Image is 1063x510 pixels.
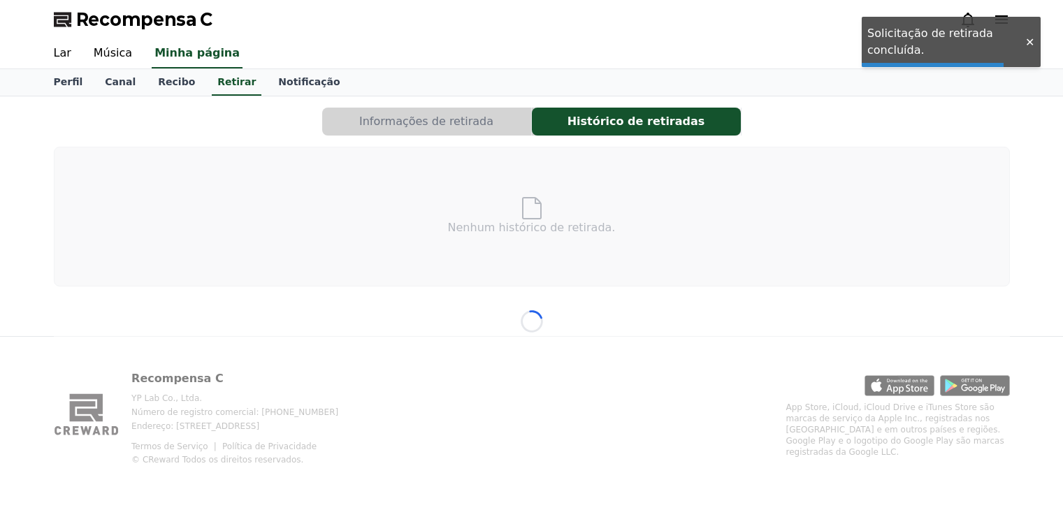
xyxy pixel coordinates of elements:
font: Perfil [54,76,83,87]
font: Música [94,46,132,59]
a: Lar [43,39,82,68]
font: Informações de retirada [359,115,493,128]
a: Recibo [147,69,206,96]
font: Recibo [158,76,195,87]
a: Recompensa C [54,8,212,31]
font: Minha página [154,46,240,59]
font: Histórico de retiradas [567,115,705,128]
a: Notificação [267,69,351,96]
font: Canal [105,76,136,87]
a: Informações de retirada [322,108,532,136]
a: Música [82,39,143,68]
font: Notificação [278,76,340,87]
font: Lar [54,46,71,59]
button: Informações de retirada [322,108,531,136]
a: Minha página [152,39,243,68]
a: Perfil [43,69,94,96]
font: Retirar [217,76,256,87]
button: Histórico de retiradas [532,108,741,136]
a: Retirar [212,69,261,96]
a: Canal [94,69,147,96]
font: Recompensa C [76,10,212,29]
